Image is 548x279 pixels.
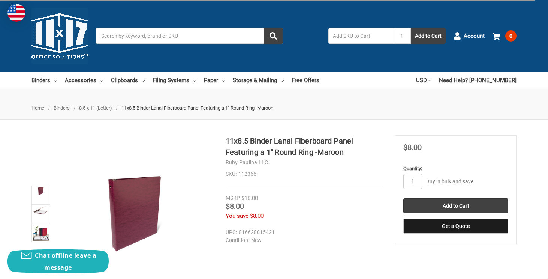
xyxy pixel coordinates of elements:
[33,206,49,214] img: 11x8.5 Binder Lanai Fiberboard Panel Featuring a 1" Round Ring -Maroon
[464,32,485,40] span: Account
[411,28,446,44] button: Add to Cart
[426,178,473,184] a: Buy in bulk and save
[328,28,393,44] input: Add SKU to Cart
[226,236,249,244] dt: Condition:
[226,170,237,178] dt: SKU:
[493,26,517,46] a: 0
[241,195,258,202] span: $16.00
[505,30,517,42] span: 0
[226,194,240,202] div: MSRP
[226,202,244,211] span: $8.00
[153,72,196,88] a: Filing Systems
[403,143,422,152] span: $8.00
[31,72,57,88] a: Binders
[403,219,508,234] button: Get a Quote
[454,26,485,46] a: Account
[226,228,380,236] dd: 816628015421
[33,224,49,241] img: Lanai Binder (112366)
[403,165,508,172] label: Quantity:
[226,236,380,244] dd: New
[226,213,249,219] span: You save
[226,159,270,165] a: Ruby Paulina LLC.
[96,28,283,44] input: Search by keyword, brand or SKU
[226,135,383,158] h1: 11x8.5 Binder Lanai Fiberboard Panel Featuring a 1" Round Ring -Maroon
[7,249,109,273] button: Chat offline leave a message
[204,72,225,88] a: Paper
[35,251,96,271] span: Chat offline leave a message
[31,105,44,111] a: Home
[121,105,273,111] span: 11x8.5 Binder Lanai Fiberboard Panel Featuring a 1" Round Ring -Maroon
[7,4,25,22] img: duty and tax information for United States
[111,72,145,88] a: Clipboards
[65,72,103,88] a: Accessories
[226,170,383,178] dd: 112366
[416,72,431,88] a: USD
[56,175,213,253] img: 11x8.5 Binder Lanai Fiberboard Panel Featuring a 1" Round Ring -Maroon
[292,72,319,88] a: Free Offers
[439,72,517,88] a: Need Help? [PHONE_NUMBER]
[31,8,88,64] img: 11x17.com
[403,198,508,213] input: Add to Cart
[250,213,264,219] span: $8.00
[54,105,70,111] a: Binders
[79,105,112,111] a: 8.5 x 11 (Letter)
[233,72,284,88] a: Storage & Mailing
[33,187,49,195] img: 11x8.5 Binder Lanai Fiberboard Panel Featuring a 1" Round Ring -Maroon
[226,228,237,236] dt: UPC:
